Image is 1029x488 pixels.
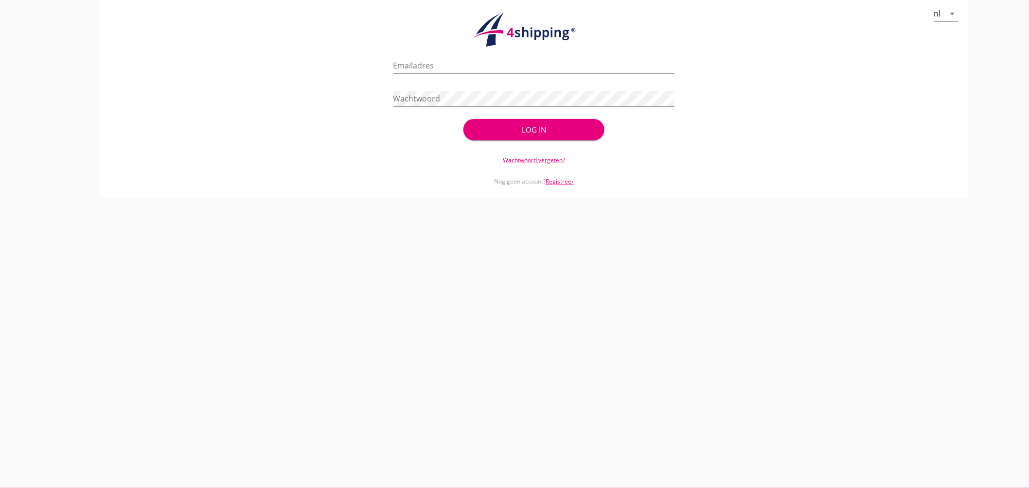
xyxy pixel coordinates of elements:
[934,9,941,18] div: nl
[393,165,675,186] div: Nog geen account?
[463,119,604,140] button: Log in
[503,156,565,164] a: Wachtwoord vergeten?
[471,12,597,48] img: logo.1f945f1d.svg
[947,8,958,19] i: arrow_drop_down
[479,124,588,135] div: Log in
[393,58,675,73] input: Emailadres
[546,177,574,185] a: Registreer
